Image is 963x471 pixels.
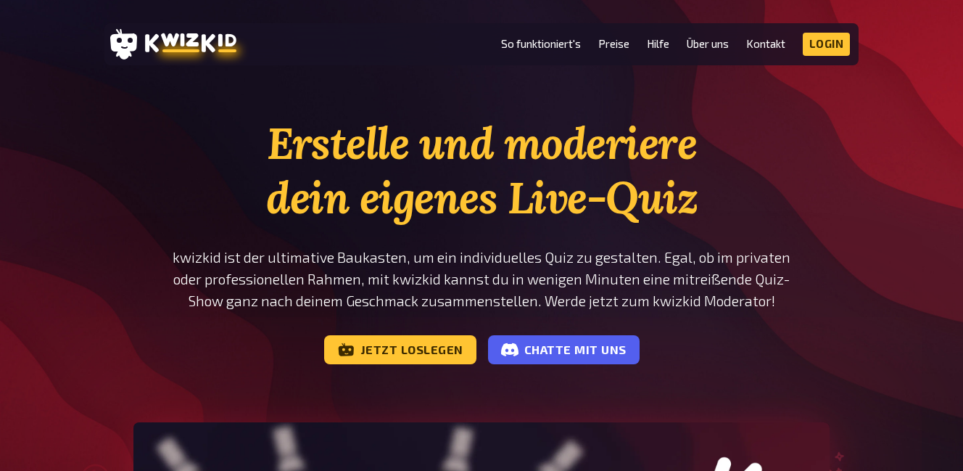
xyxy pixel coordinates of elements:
a: Preise [598,38,629,50]
a: Über uns [687,38,729,50]
a: Chatte mit uns [488,335,640,364]
a: So funktioniert's [501,38,581,50]
h1: Erstelle und moderiere dein eigenes Live-Quiz [133,116,830,225]
a: Login [803,33,851,56]
p: kwizkid ist der ultimative Baukasten, um ein individuelles Quiz zu gestalten. Egal, ob im private... [133,247,830,312]
a: Kontakt [746,38,785,50]
a: Hilfe [647,38,669,50]
a: Jetzt loslegen [324,335,476,364]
